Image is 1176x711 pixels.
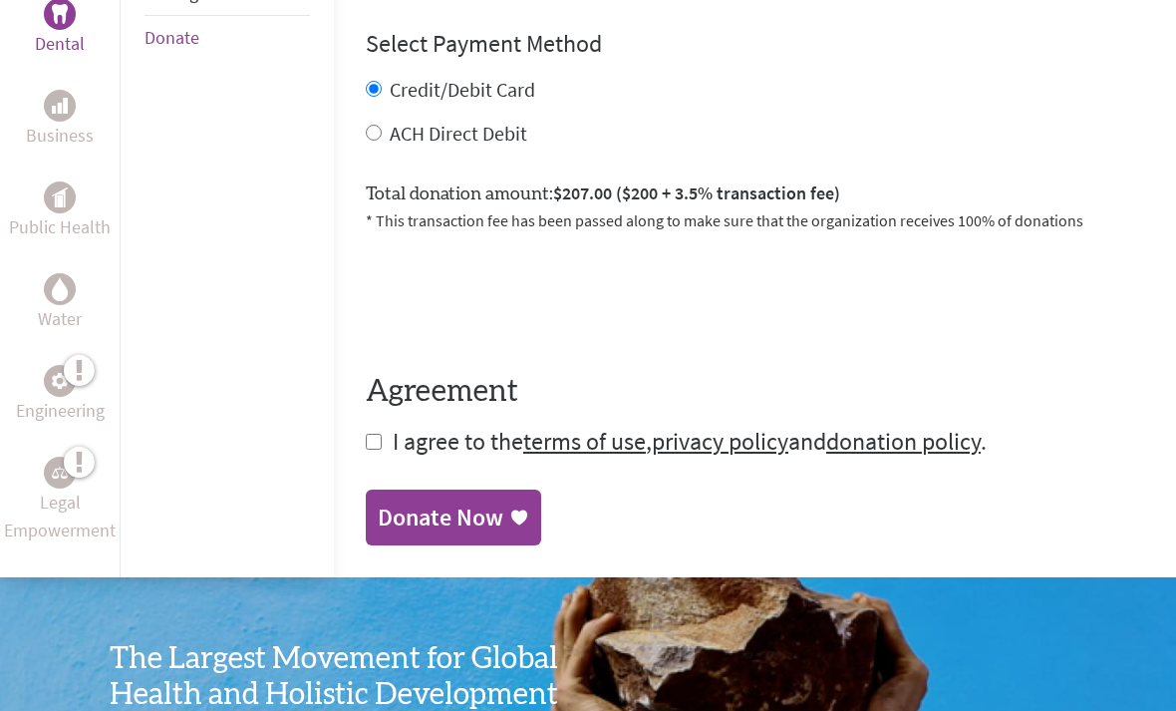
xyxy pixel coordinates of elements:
[52,468,68,480] img: Legal Empowerment
[44,182,76,214] div: Public Health
[366,209,1144,233] p: * This transaction fee has been passed along to make sure that the organization receives 100% of ...
[366,491,541,546] a: Donate Now
[378,503,503,534] div: Donate Now
[44,91,76,123] div: Business
[44,366,76,398] div: Engineering
[366,29,1144,61] h4: Select Payment Method
[52,99,68,115] img: Business
[38,306,82,334] p: Water
[393,427,987,458] span: I agree to the , and .
[9,214,111,242] p: Public Health
[35,31,85,59] p: Dental
[52,278,68,301] img: Water
[826,427,981,458] a: donation policy
[366,180,840,209] label: Total donation amount:
[145,27,199,50] a: Donate
[145,17,310,61] li: Donate
[523,427,646,458] a: terms of use
[4,458,116,545] a: Legal EmpowermentLegal Empowerment
[44,458,76,490] div: Legal Empowerment
[366,257,669,335] iframe: reCAPTCHA
[52,5,68,24] img: Dental
[9,182,111,242] a: Public HealthPublic Health
[16,366,105,426] a: EngineeringEngineering
[38,274,82,334] a: WaterWater
[52,188,68,208] img: Public Health
[44,274,76,306] div: Water
[390,78,535,103] label: Credit/Debit Card
[26,91,94,151] a: BusinessBusiness
[390,122,527,147] label: ACH Direct Debit
[52,373,68,389] img: Engineering
[16,398,105,426] p: Engineering
[652,427,788,458] a: privacy policy
[4,490,116,545] p: Legal Empowerment
[26,123,94,151] p: Business
[366,375,1144,411] h4: Agreement
[553,182,840,205] span: $207.00 ($200 + 3.5% transaction fee)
